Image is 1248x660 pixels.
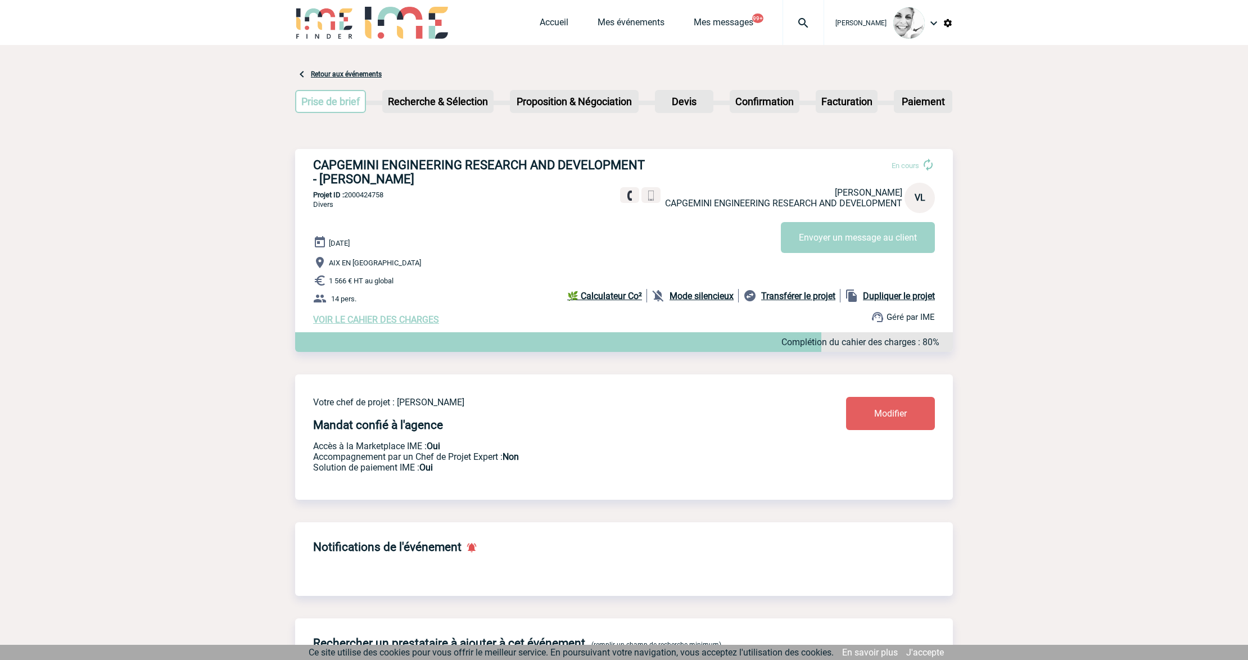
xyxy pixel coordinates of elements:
p: Prestation payante [313,451,780,462]
b: Projet ID : [313,191,344,199]
button: Envoyer un message au client [781,222,935,253]
a: Retour aux événements [311,70,382,78]
a: Accueil [540,17,568,33]
p: Facturation [817,91,877,112]
img: fixe.png [625,191,635,201]
b: Dupliquer le projet [863,291,935,301]
p: Prise de brief [296,91,365,112]
h4: Mandat confié à l'agence [313,418,443,432]
a: J'accepte [906,647,944,658]
p: Paiement [895,91,951,112]
span: (remplir un champ de recherche minimum) [591,641,721,649]
b: Oui [419,462,433,473]
p: Devis [656,91,712,112]
a: En savoir plus [842,647,898,658]
h3: CAPGEMINI ENGINEERING RESEARCH AND DEVELOPMENT - [PERSON_NAME] [313,158,650,186]
b: Transférer le projet [761,291,835,301]
p: Conformité aux process achat client, Prise en charge de la facturation, Mutualisation de plusieur... [313,462,780,473]
a: VOIR LE CAHIER DES CHARGES [313,314,439,325]
span: Ce site utilise des cookies pour vous offrir le meilleur service. En poursuivant votre navigation... [309,647,834,658]
span: Modifier [874,408,907,419]
p: Recherche & Sélection [383,91,492,112]
b: Non [503,451,519,462]
p: 2000424758 [295,191,953,199]
a: Mes événements [598,17,664,33]
img: IME-Finder [295,7,354,39]
a: Mes messages [694,17,753,33]
button: 99+ [752,13,763,23]
span: AIX EN [GEOGRAPHIC_DATA] [329,259,421,267]
span: 1 566 € HT au global [329,277,394,285]
p: Votre chef de projet : [PERSON_NAME] [313,397,780,408]
img: support.png [871,310,884,324]
span: Géré par IME [887,312,935,322]
span: En cours [892,161,919,170]
b: 🌿 Calculateur Co² [567,291,642,301]
h4: Rechercher un prestataire à ajouter à cet événement [313,636,585,650]
img: portable.png [646,191,656,201]
span: [PERSON_NAME] [835,187,902,198]
p: Proposition & Négociation [511,91,637,112]
span: VL [915,192,925,203]
p: Confirmation [731,91,798,112]
span: Divers [313,200,333,209]
span: CAPGEMINI ENGINEERING RESEARCH AND DEVELOPMENT [665,198,902,209]
h4: Notifications de l'événement [313,540,462,554]
b: Oui [427,441,440,451]
span: [DATE] [329,239,350,247]
img: file_copy-black-24dp.png [845,289,858,302]
a: 🌿 Calculateur Co² [567,289,647,302]
span: 14 pers. [331,295,356,303]
b: Mode silencieux [670,291,734,301]
img: 103013-0.jpeg [893,7,925,39]
p: Accès à la Marketplace IME : [313,441,780,451]
span: [PERSON_NAME] [835,19,887,27]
